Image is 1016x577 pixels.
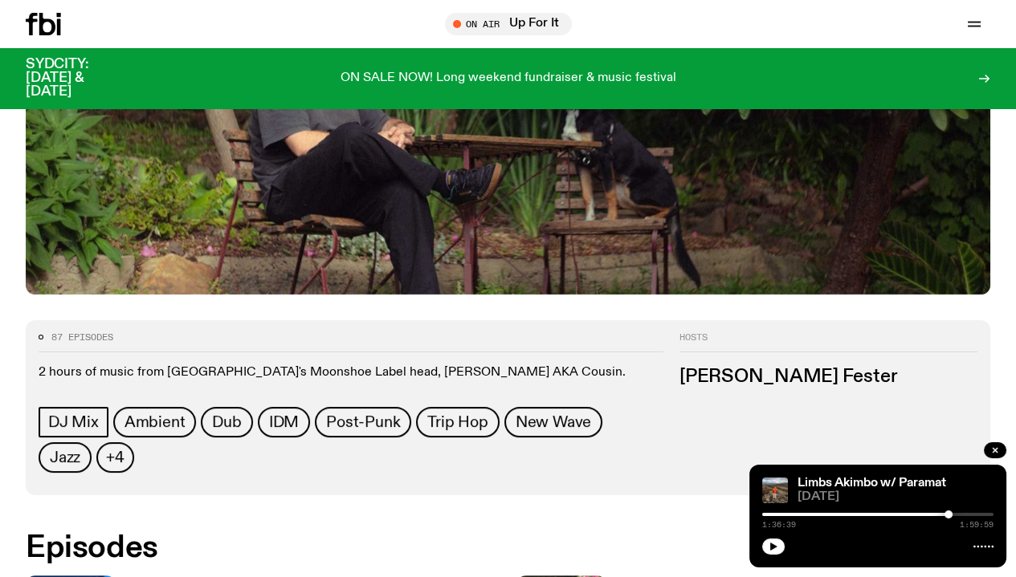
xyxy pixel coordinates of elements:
[26,534,663,563] h2: Episodes
[50,449,80,466] span: Jazz
[106,449,124,466] span: +4
[39,365,663,380] p: 2 hours of music from [GEOGRAPHIC_DATA]'s Moonshoe Label head, [PERSON_NAME] AKA Cousin.
[798,477,946,490] a: Limbs Akimbo w/ Paramat
[798,491,994,503] span: [DATE]
[39,407,108,437] a: DJ Mix
[96,442,134,473] button: +4
[51,333,113,342] span: 87 episodes
[679,333,977,352] h2: Hosts
[26,58,129,99] h3: SYDCITY: [DATE] & [DATE]
[212,413,241,431] span: Dub
[445,13,572,35] button: On AirUp For It
[762,521,796,529] span: 1:36:39
[516,413,591,431] span: New Wave
[341,71,676,86] p: ON SALE NOW! Long weekend fundraiser & music festival
[960,521,994,529] span: 1:59:59
[315,407,411,437] a: Post-Punk
[201,407,252,437] a: Dub
[416,407,499,437] a: Trip Hop
[48,413,99,431] span: DJ Mix
[39,442,92,473] a: Jazz
[427,413,488,431] span: Trip Hop
[258,407,310,437] a: IDM
[504,407,602,437] a: New Wave
[124,413,186,431] span: Ambient
[113,407,197,437] a: Ambient
[326,413,400,431] span: Post-Punk
[269,413,299,431] span: IDM
[679,368,977,386] h3: [PERSON_NAME] Fester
